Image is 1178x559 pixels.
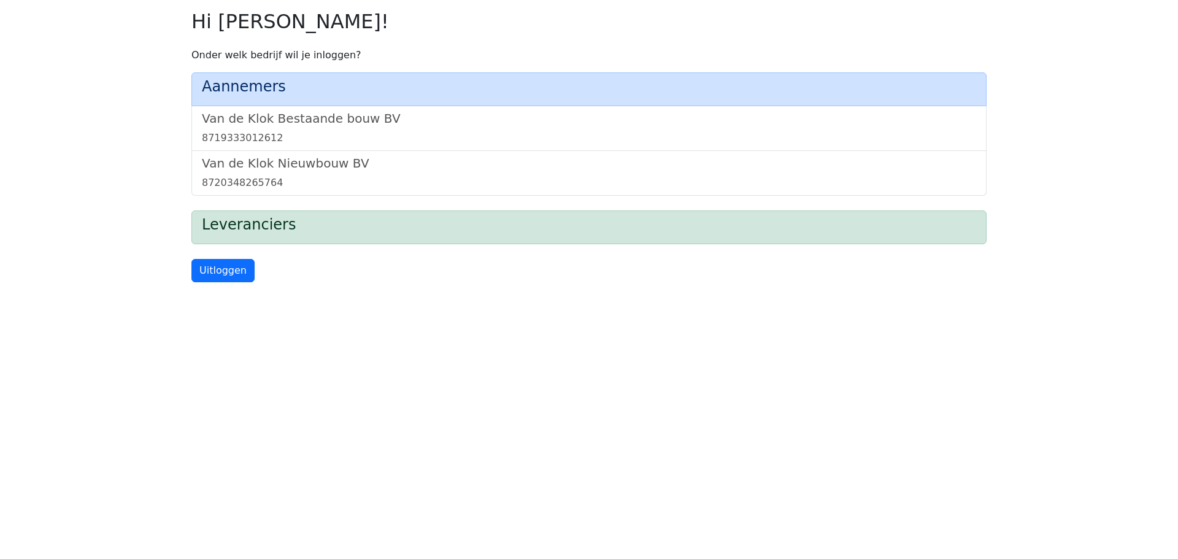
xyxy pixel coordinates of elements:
h4: Aannemers [202,78,976,96]
h4: Leveranciers [202,216,976,234]
a: Van de Klok Bestaande bouw BV8719333012612 [202,111,976,145]
h2: Hi [PERSON_NAME]! [191,10,987,33]
h5: Van de Klok Bestaande bouw BV [202,111,976,126]
div: 8719333012612 [202,131,976,145]
a: Uitloggen [191,259,255,282]
h5: Van de Klok Nieuwbouw BV [202,156,976,171]
p: Onder welk bedrijf wil je inloggen? [191,48,987,63]
div: 8720348265764 [202,175,976,190]
a: Van de Klok Nieuwbouw BV8720348265764 [202,156,976,190]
